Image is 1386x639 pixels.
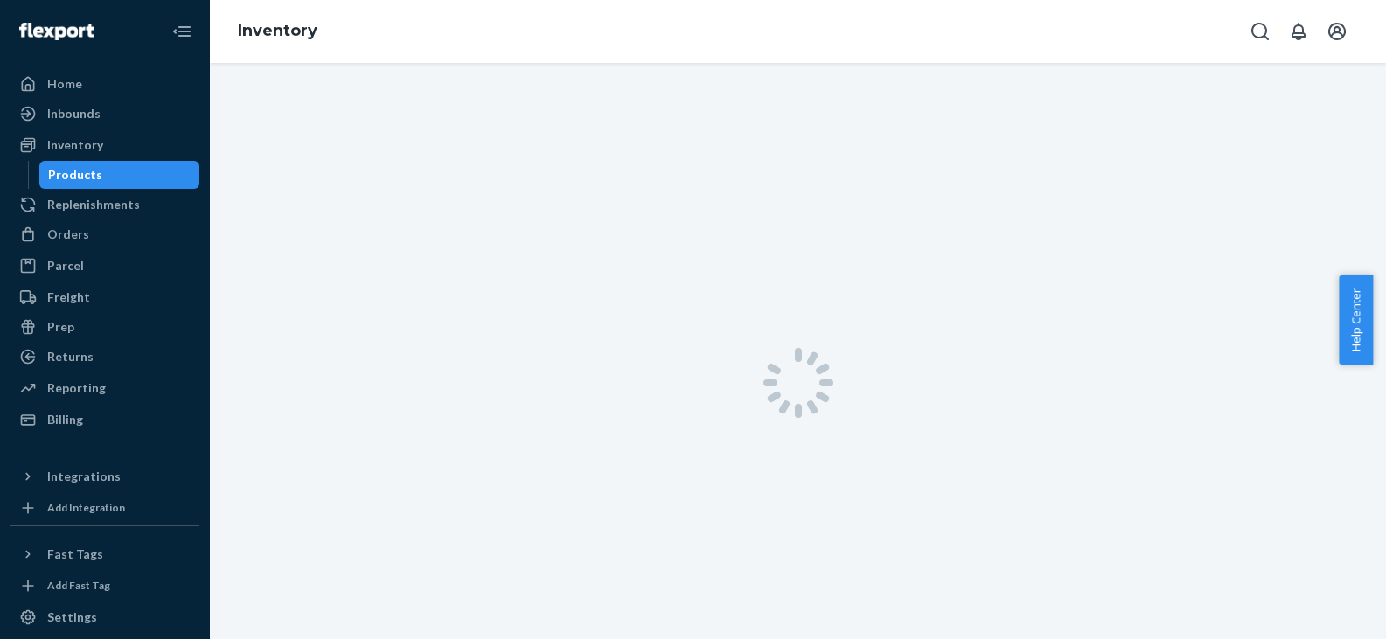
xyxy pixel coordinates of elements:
[10,313,199,341] a: Prep
[47,226,89,243] div: Orders
[10,462,199,490] button: Integrations
[47,500,125,515] div: Add Integration
[48,166,102,184] div: Products
[10,283,199,311] a: Freight
[10,70,199,98] a: Home
[10,252,199,280] a: Parcel
[47,348,94,365] div: Returns
[47,105,101,122] div: Inbounds
[47,468,121,485] div: Integrations
[10,131,199,159] a: Inventory
[47,196,140,213] div: Replenishments
[10,343,199,371] a: Returns
[47,379,106,397] div: Reporting
[39,161,200,189] a: Products
[19,23,94,40] img: Flexport logo
[10,575,199,596] a: Add Fast Tag
[47,318,74,336] div: Prep
[238,21,317,40] a: Inventory
[1320,14,1355,49] button: Open account menu
[47,288,90,306] div: Freight
[224,6,331,57] ol: breadcrumbs
[1339,275,1373,365] button: Help Center
[1281,14,1316,49] button: Open notifications
[47,257,84,274] div: Parcel
[10,540,199,568] button: Fast Tags
[164,14,199,49] button: Close Navigation
[47,75,82,93] div: Home
[10,220,199,248] a: Orders
[10,406,199,434] a: Billing
[47,578,110,593] div: Add Fast Tag
[47,608,97,626] div: Settings
[10,191,199,219] a: Replenishments
[47,545,103,563] div: Fast Tags
[47,411,83,428] div: Billing
[10,497,199,518] a: Add Integration
[1243,14,1278,49] button: Open Search Box
[47,136,103,154] div: Inventory
[10,374,199,402] a: Reporting
[10,100,199,128] a: Inbounds
[10,603,199,631] a: Settings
